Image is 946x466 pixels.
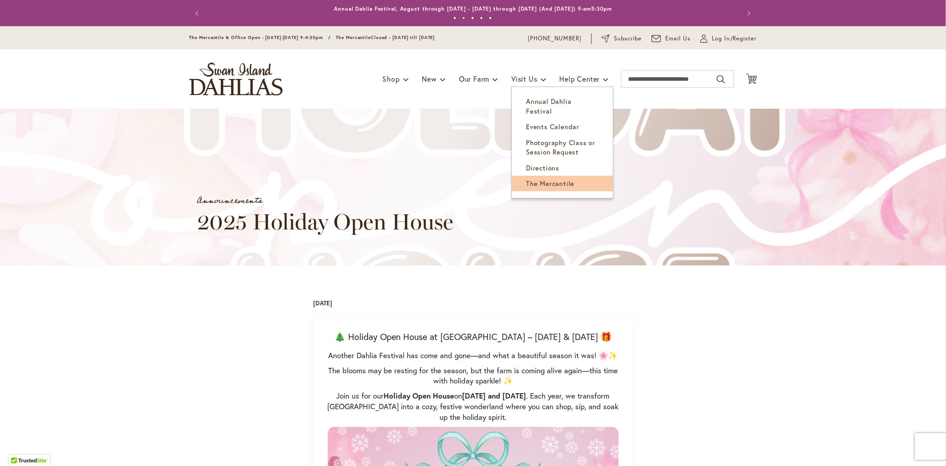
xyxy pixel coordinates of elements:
button: 1 of 5 [453,16,456,20]
a: Subscribe [601,34,642,43]
strong: Holiday Open House [384,391,455,401]
span: The Mercantile [526,179,574,188]
span: Photography Class or Session Request [526,138,595,156]
a: Email Us [652,34,691,43]
p: Join us for our on . Each year, we transform [GEOGRAPHIC_DATA] into a cozy, festive wonderland wh... [328,391,619,423]
strong: [DATE] and [DATE] [463,391,526,401]
a: Announcements [197,192,263,209]
button: 5 of 5 [489,16,492,20]
span: Closed - [DATE] till [DATE] [371,35,435,40]
span: Directions [526,163,559,172]
button: 4 of 5 [480,16,483,20]
h1: 2025 Holiday Open House [197,209,623,235]
span: Our Farm [459,74,489,83]
button: Previous [189,4,207,22]
span: Subscribe [614,34,642,43]
span: Log In/Register [712,34,757,43]
span: Visit Us [511,74,537,83]
span: New [422,74,436,83]
span: Shop [382,74,400,83]
button: 3 of 5 [471,16,474,20]
p: The blooms may be resting for the season, but the farm is coming alive again—this time with holid... [328,365,619,387]
a: [PHONE_NUMBER] [528,34,582,43]
a: Annual Dahlia Festival, August through [DATE] - [DATE] through [DATE] (And [DATE]) 9-am5:30pm [334,5,612,12]
span: The Mercantile & Office Open - [DATE]-[DATE] 9-4:30pm / The Mercantile [189,35,371,40]
p: 🎄 Holiday Open House at [GEOGRAPHIC_DATA] – [DATE] & [DATE] 🎁 [328,331,619,343]
div: [DATE] [314,299,333,308]
span: Help Center [560,74,600,83]
button: 2 of 5 [462,16,465,20]
button: Next [739,4,757,22]
a: store logo [189,63,283,95]
span: Annual Dahlia Festival [526,97,571,115]
p: Another Dahlia Festival has come and gone—and what a beautiful season it was! 🌸✨ [328,350,619,361]
span: Events Calendar [526,122,579,131]
span: Email Us [665,34,691,43]
a: Log In/Register [700,34,757,43]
